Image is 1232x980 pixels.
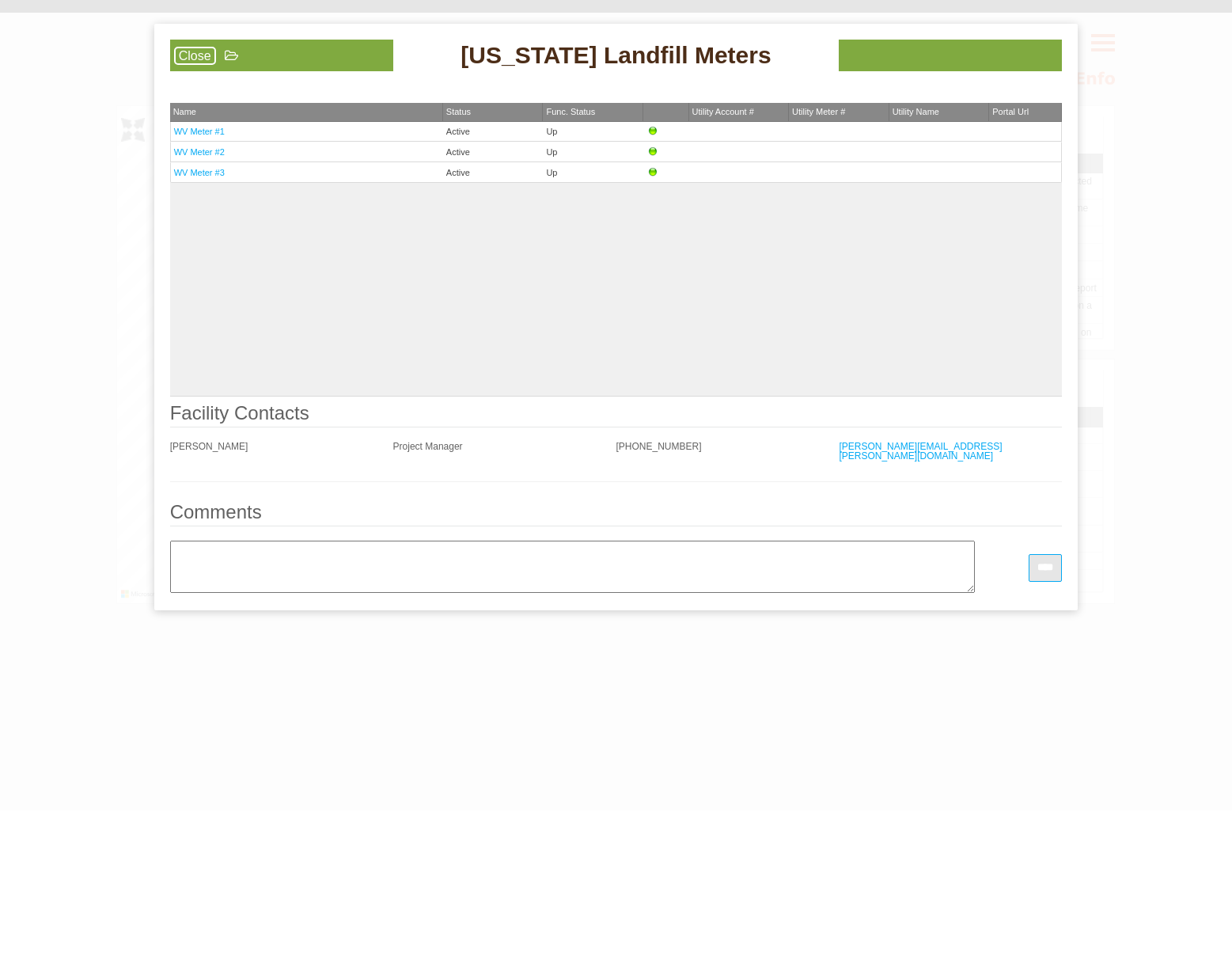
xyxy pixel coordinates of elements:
span: Utility Name [893,107,939,116]
span: [PHONE_NUMBER] [616,441,702,452]
td: Up [543,142,643,162]
span: Status [446,107,471,116]
img: Up [646,125,659,138]
img: Up [646,146,659,158]
th: Portal Url [989,103,1062,122]
span: Name [173,107,196,116]
span: Func. Status [546,107,595,116]
th: &nbsp; [643,103,689,122]
a: WV Meter #3 [174,168,225,177]
span: Portal Url [992,107,1029,116]
td: Active [443,142,544,162]
th: Utility Name [889,103,990,122]
td: Up [543,162,643,183]
span: Utility Meter # [792,107,845,116]
a: [PERSON_NAME][EMAIL_ADDRESS][PERSON_NAME][DOMAIN_NAME] [839,441,1002,462]
td: Active [443,122,544,142]
a: WV Meter #1 [174,127,225,136]
th: Status [443,103,544,122]
span: Project Manager [393,441,463,452]
img: Up [646,166,659,179]
td: Up [543,122,643,142]
th: Utility Account # [689,103,790,122]
a: Close [174,47,216,65]
span: Utility Account # [692,107,754,116]
td: Active [443,162,544,183]
span: [PERSON_NAME] [170,441,248,452]
th: Func. Status [543,103,643,122]
legend: Facility Contacts [170,404,1063,427]
span: [US_STATE] Landfill Meters [461,40,771,71]
th: Name [170,103,443,122]
a: WV Meter #2 [174,147,225,157]
th: Utility Meter # [789,103,889,122]
legend: Comments [170,503,1063,526]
